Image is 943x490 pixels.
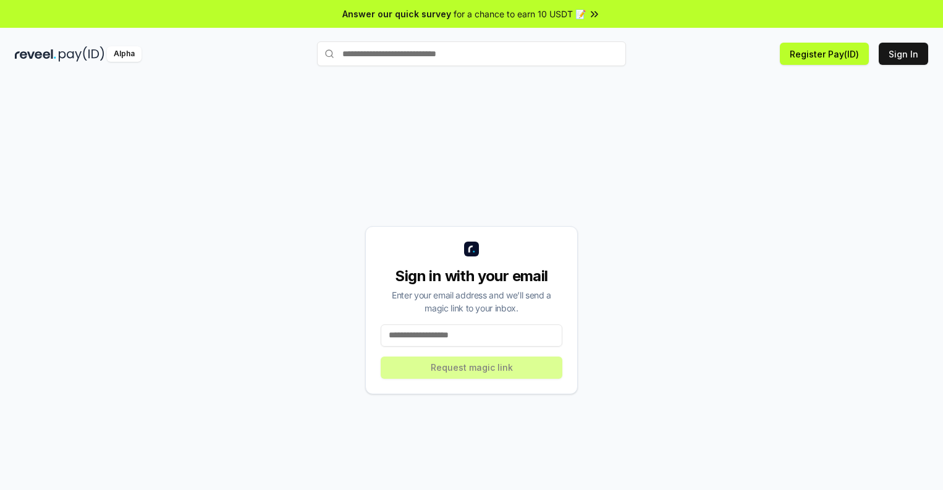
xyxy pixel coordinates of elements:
img: logo_small [464,242,479,256]
img: reveel_dark [15,46,56,62]
button: Sign In [879,43,928,65]
div: Enter your email address and we’ll send a magic link to your inbox. [381,289,562,315]
div: Sign in with your email [381,266,562,286]
span: for a chance to earn 10 USDT 📝 [454,7,586,20]
button: Register Pay(ID) [780,43,869,65]
span: Answer our quick survey [342,7,451,20]
div: Alpha [107,46,142,62]
img: pay_id [59,46,104,62]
